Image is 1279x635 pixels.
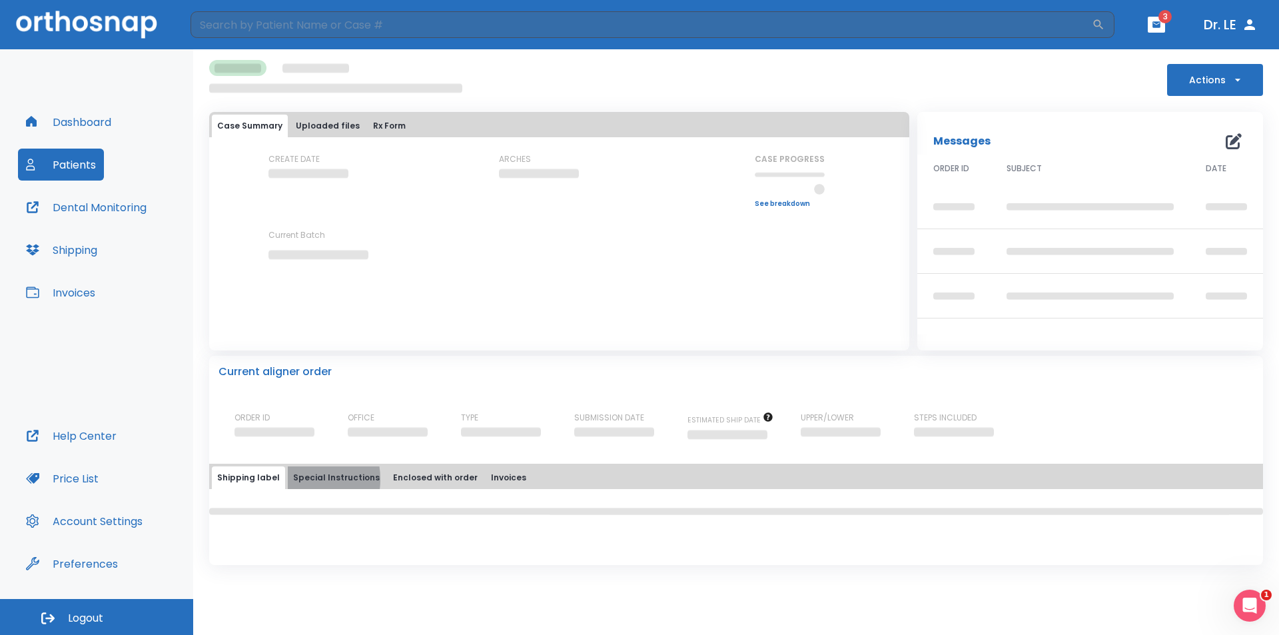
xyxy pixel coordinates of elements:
[1234,590,1266,622] iframe: Intercom live chat
[933,133,991,149] p: Messages
[755,153,825,165] p: CASE PROGRESS
[218,364,332,380] p: Current aligner order
[1007,163,1042,175] span: SUBJECT
[268,153,320,165] p: CREATE DATE
[368,115,411,137] button: Rx Form
[755,200,825,208] a: See breakdown
[461,412,478,424] p: TYPE
[1158,10,1172,23] span: 3
[486,466,532,489] button: Invoices
[348,412,374,424] p: OFFICE
[18,106,119,138] button: Dashboard
[687,415,773,425] span: The date will be available after approving treatment plan
[18,149,104,181] button: Patients
[18,462,107,494] button: Price List
[1167,64,1263,96] button: Actions
[933,163,969,175] span: ORDER ID
[18,234,105,266] button: Shipping
[268,229,388,241] p: Current Batch
[212,115,907,137] div: tabs
[801,412,854,424] p: UPPER/LOWER
[914,412,977,424] p: STEPS INCLUDED
[18,505,151,537] button: Account Settings
[212,115,288,137] button: Case Summary
[1206,163,1226,175] span: DATE
[212,466,1260,489] div: tabs
[288,466,385,489] button: Special Instructions
[290,115,365,137] button: Uploaded files
[16,11,157,38] img: Orthosnap
[191,11,1092,38] input: Search by Patient Name or Case #
[574,412,644,424] p: SUBMISSION DATE
[388,466,483,489] button: Enclosed with order
[1198,13,1263,37] button: Dr. LE
[18,420,125,452] button: Help Center
[212,466,285,489] button: Shipping label
[1261,590,1272,600] span: 1
[18,277,103,309] button: Invoices
[18,191,155,223] button: Dental Monitoring
[68,611,103,626] span: Logout
[18,548,126,580] button: Preferences
[234,412,270,424] p: ORDER ID
[499,153,531,165] p: ARCHES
